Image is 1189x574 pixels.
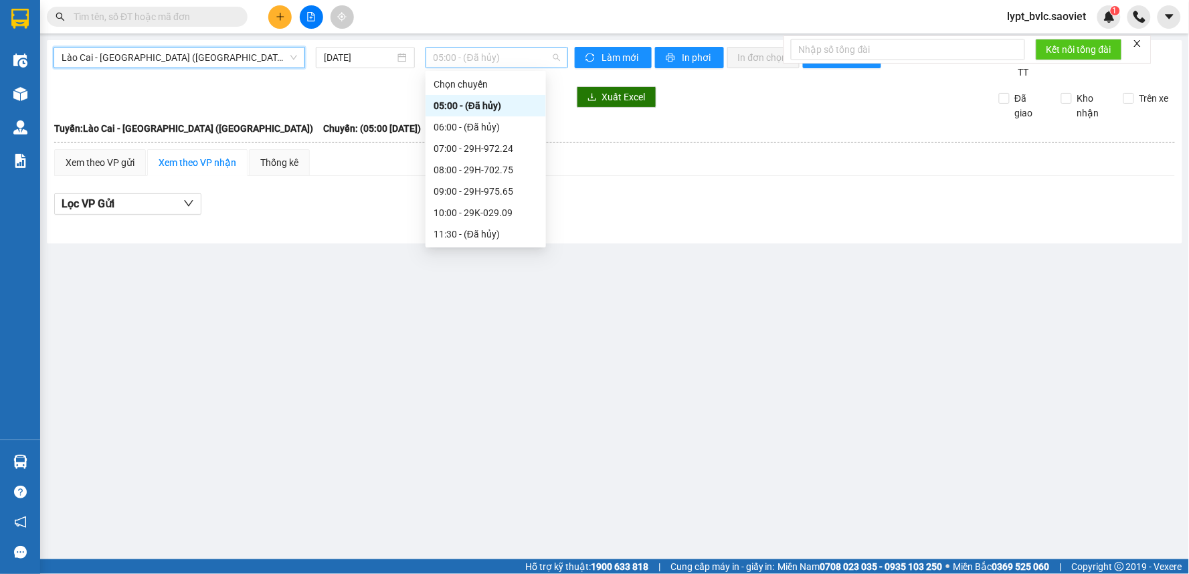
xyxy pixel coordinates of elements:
span: Chuyến: (05:00 [DATE]) [323,121,421,136]
span: down [183,198,194,209]
div: Chọn chuyến [426,74,546,95]
span: Làm mới [602,50,641,65]
button: Lọc VP Gửi [54,193,201,215]
span: In phơi [682,50,713,65]
span: printer [666,53,677,64]
span: search [56,12,65,21]
span: Lọc VP Gửi [62,195,114,212]
span: Kho nhận [1072,91,1113,120]
input: Nhập số tổng đài [791,39,1025,60]
span: Trên xe [1134,91,1174,106]
span: caret-down [1164,11,1176,23]
input: 12/10/2025 [324,50,394,65]
img: phone-icon [1133,11,1146,23]
input: Tìm tên, số ĐT hoặc mã đơn [74,9,232,24]
button: Kết nối tổng đài [1036,39,1122,60]
strong: 1900 633 818 [591,561,648,572]
img: logo-vxr [11,9,29,29]
div: 10:00 - 29K-029.09 [434,205,538,220]
span: lypt_bvlc.saoviet [997,8,1097,25]
button: aim [331,5,354,29]
span: | [658,559,660,574]
img: solution-icon [13,154,27,168]
span: aim [337,12,347,21]
span: Lào Cai - Hà Nội (Giường) [62,47,297,68]
div: 09:00 - 29H-975.65 [434,184,538,199]
span: Hỗ trợ kỹ thuật: [525,559,648,574]
div: Thống kê [260,155,298,170]
span: Cung cấp máy in - giấy in: [670,559,775,574]
span: Miền Bắc [953,559,1050,574]
button: In đơn chọn [727,47,800,68]
span: notification [14,516,27,529]
span: plus [276,12,285,21]
button: syncLàm mới [575,47,652,68]
div: 05:00 - (Đã hủy) [434,98,538,113]
span: file-add [306,12,316,21]
span: sync [585,53,597,64]
img: warehouse-icon [13,455,27,469]
button: file-add [300,5,323,29]
span: Miền Nam [778,559,943,574]
button: downloadXuất Excel [577,86,656,108]
span: question-circle [14,486,27,498]
button: printerIn phơi [655,47,724,68]
div: 07:00 - 29H-972.24 [434,141,538,156]
span: 05:00 - (Đã hủy) [434,47,560,68]
div: 06:00 - (Đã hủy) [434,120,538,134]
button: caret-down [1158,5,1181,29]
span: | [1060,559,1062,574]
span: message [14,546,27,559]
div: 11:30 - (Đã hủy) [434,227,538,242]
img: icon-new-feature [1103,11,1115,23]
span: ⚪️ [946,564,950,569]
img: warehouse-icon [13,120,27,134]
strong: 0708 023 035 - 0935 103 250 [820,561,943,572]
span: Kết nối tổng đài [1046,42,1111,57]
span: copyright [1115,562,1124,571]
sup: 1 [1111,6,1120,15]
button: plus [268,5,292,29]
img: warehouse-icon [13,54,27,68]
strong: 0369 525 060 [992,561,1050,572]
span: Đã giao [1010,91,1051,120]
span: close [1133,39,1142,48]
div: Xem theo VP gửi [66,155,134,170]
div: 08:00 - 29H-702.75 [434,163,538,177]
span: 1 [1113,6,1117,15]
div: Xem theo VP nhận [159,155,236,170]
b: Tuyến: Lào Cai - [GEOGRAPHIC_DATA] ([GEOGRAPHIC_DATA]) [54,123,313,134]
img: warehouse-icon [13,87,27,101]
div: Chọn chuyến [434,77,538,92]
